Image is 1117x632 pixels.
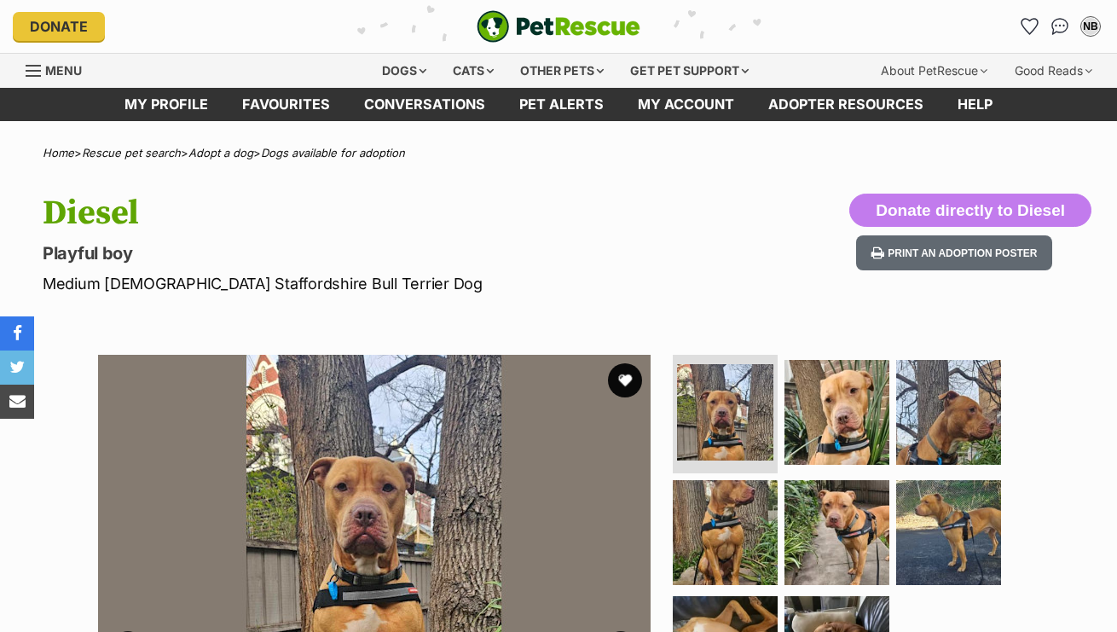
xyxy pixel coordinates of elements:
[1077,13,1104,40] button: My account
[261,146,405,159] a: Dogs available for adoption
[1051,18,1069,35] img: chat-41dd97257d64d25036548639549fe6c8038ab92f7586957e7f3b1b290dea8141.svg
[43,241,682,265] p: Playful boy
[370,54,438,88] div: Dogs
[673,480,778,585] img: Photo of Diesel
[188,146,253,159] a: Adopt a dog
[107,88,225,121] a: My profile
[43,272,682,295] p: Medium [DEMOGRAPHIC_DATA] Staffordshire Bull Terrier Dog
[621,88,751,121] a: My account
[784,360,889,465] img: Photo of Diesel
[608,363,642,397] button: favourite
[940,88,1010,121] a: Help
[347,88,502,121] a: conversations
[849,194,1091,228] button: Donate directly to Diesel
[1016,13,1043,40] a: Favourites
[856,235,1052,270] button: Print an adoption poster
[441,54,506,88] div: Cats
[896,360,1001,465] img: Photo of Diesel
[618,54,761,88] div: Get pet support
[43,194,682,233] h1: Diesel
[1046,13,1074,40] a: Conversations
[869,54,999,88] div: About PetRescue
[477,10,640,43] a: PetRescue
[1003,54,1104,88] div: Good Reads
[502,88,621,121] a: Pet alerts
[896,480,1001,585] img: Photo of Diesel
[1016,13,1104,40] ul: Account quick links
[13,12,105,41] a: Donate
[26,54,94,84] a: Menu
[45,63,82,78] span: Menu
[225,88,347,121] a: Favourites
[43,146,74,159] a: Home
[508,54,616,88] div: Other pets
[1082,18,1099,35] div: NB
[82,146,181,159] a: Rescue pet search
[784,480,889,585] img: Photo of Diesel
[677,364,773,461] img: Photo of Diesel
[751,88,940,121] a: Adopter resources
[477,10,640,43] img: logo-e224e6f780fb5917bec1dbf3a21bbac754714ae5b6737aabdf751b685950b380.svg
